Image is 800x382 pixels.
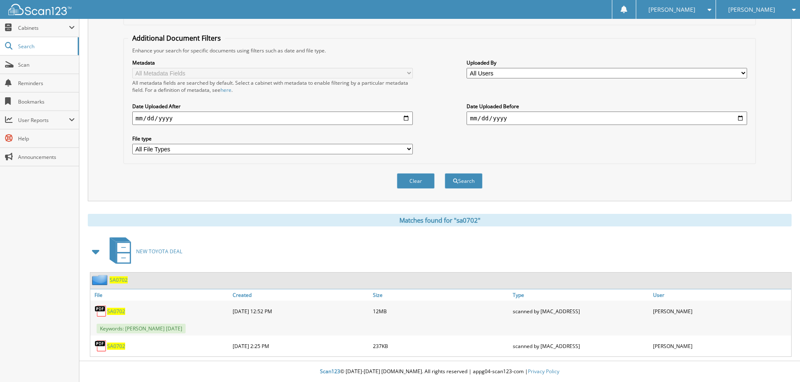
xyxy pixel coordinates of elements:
[397,173,435,189] button: Clear
[467,59,747,66] label: Uploaded By
[18,80,75,87] span: Reminders
[132,112,413,125] input: start
[105,235,182,268] a: NEW TOYOTA DEAL
[18,135,75,142] span: Help
[107,308,125,315] a: SA0702
[467,103,747,110] label: Date Uploaded Before
[79,361,800,382] div: © [DATE]-[DATE] [DOMAIN_NAME]. All rights reserved | appg04-scan123-com |
[231,303,371,320] div: [DATE] 12:52 PM
[651,338,791,354] div: [PERSON_NAME]
[511,338,651,354] div: scanned by [MAC_ADDRESS]
[18,98,75,105] span: Bookmarks
[320,368,340,375] span: Scan123
[651,289,791,301] a: User
[18,153,75,161] span: Announcements
[648,7,695,12] span: [PERSON_NAME]
[128,34,225,43] legend: Additional Document Filters
[371,289,511,301] a: Size
[728,7,775,12] span: [PERSON_NAME]
[97,324,186,333] span: Keywords: [PERSON_NAME] [DATE]
[220,86,231,94] a: here
[445,173,483,189] button: Search
[511,289,651,301] a: Type
[651,303,791,320] div: [PERSON_NAME]
[88,214,792,226] div: Matches found for "sa0702"
[136,248,182,255] span: NEW TOYOTA DEAL
[132,59,413,66] label: Metadata
[231,289,371,301] a: Created
[18,24,69,31] span: Cabinets
[511,303,651,320] div: scanned by [MAC_ADDRESS]
[758,342,800,382] iframe: Chat Widget
[94,340,107,352] img: PDF.png
[18,43,73,50] span: Search
[18,117,69,124] span: User Reports
[110,276,128,283] a: SA0702
[8,4,71,15] img: scan123-logo-white.svg
[528,368,559,375] a: Privacy Policy
[371,338,511,354] div: 237KB
[132,103,413,110] label: Date Uploaded After
[128,47,751,54] div: Enhance your search for specific documents using filters such as date and file type.
[107,343,125,350] a: SA0702
[94,305,107,317] img: PDF.png
[90,289,231,301] a: File
[18,61,75,68] span: Scan
[231,338,371,354] div: [DATE] 2:25 PM
[467,112,747,125] input: end
[92,275,110,285] img: folder2.png
[132,79,413,94] div: All metadata fields are searched by default. Select a cabinet with metadata to enable filtering b...
[371,303,511,320] div: 12MB
[132,135,413,142] label: File type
